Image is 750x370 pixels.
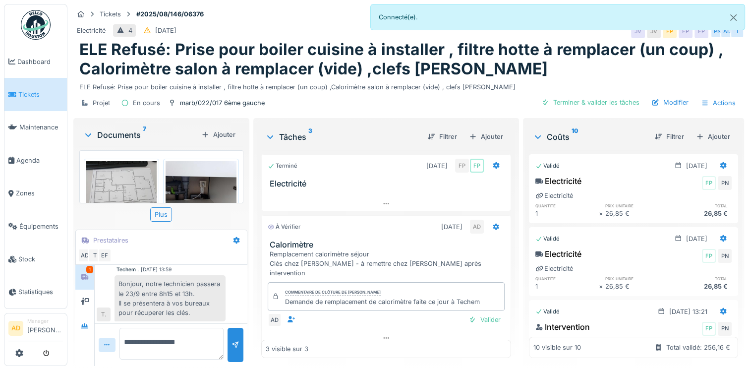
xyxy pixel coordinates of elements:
div: Filtrer [650,130,688,143]
li: AD [8,321,23,336]
span: Tickets [18,90,63,99]
div: 1 [86,266,93,273]
span: Équipements [19,222,63,231]
a: Équipements [4,210,67,243]
div: Modifier [647,96,692,109]
div: Electricité [535,191,573,200]
div: Actions [696,96,740,110]
div: T. [97,308,111,321]
div: 4 [128,26,132,35]
div: ELE Refusé: Prise pour boiler cuisine à installer , filtre hotte à remplacer (un coup) ,Calorimèt... [79,78,738,92]
div: [DATE] 13:59 [141,266,172,273]
a: Stock [4,243,67,275]
div: Ajouter [197,128,239,141]
span: Statistiques [18,287,63,297]
div: EF [98,248,112,262]
a: AD Manager[PERSON_NAME] [8,317,63,341]
a: Tickets [4,78,67,111]
div: PN [718,322,732,336]
h6: prix unitaire [605,275,669,282]
div: Terminé [268,162,297,170]
div: × [599,282,605,291]
sup: 10 [572,131,578,143]
div: FP [702,176,716,190]
div: En cours [133,98,160,108]
h6: quantité [535,202,599,209]
h1: ELE Refusé: Prise pour boiler cuisine à installer , filtre hotte à remplacer (un coup) , Calorimè... [79,40,738,78]
div: 1 [535,282,599,291]
span: Zones [16,188,63,198]
div: Validé [535,235,560,243]
div: AD [268,313,282,327]
div: Documents [83,129,197,141]
div: T [88,248,102,262]
div: FP [455,159,469,173]
div: Total validé: 256,16 € [666,343,730,352]
div: Validé [535,308,560,316]
div: Validé [535,162,560,170]
h6: prix unitaire [605,202,669,209]
div: Ajouter [692,130,734,143]
div: Filtrer [423,130,461,143]
div: 26,85 € [668,209,732,218]
span: Stock [18,254,63,264]
div: Projet [93,98,110,108]
div: JV [647,24,661,38]
div: Commentaire de clôture de [PERSON_NAME] [285,289,381,296]
a: Maintenance [4,111,67,144]
div: Techem . [116,266,139,273]
h6: total [668,275,732,282]
div: FP [470,159,484,173]
div: × [599,209,605,218]
div: marb/022/017 6ème gauche [180,98,265,108]
div: 10 visible sur 10 [533,343,581,352]
span: Dashboard [17,57,63,66]
div: [DATE] [441,222,462,232]
a: Zones [4,177,67,210]
sup: 3 [308,131,312,143]
div: AD [78,248,92,262]
div: 3 visible sur 3 [266,344,308,354]
div: Prestataires [93,236,128,245]
div: Tâches [265,131,419,143]
div: FP [694,24,708,38]
div: 26,85 € [668,282,732,291]
div: AD [720,24,734,38]
div: Ajouter [465,130,507,143]
div: FP [702,322,716,336]
div: PN [718,249,732,263]
div: 1 [535,209,599,218]
div: Intervention [535,321,590,333]
div: Coûts [533,131,646,143]
div: Electricité [77,26,106,35]
img: 6t4cxaoveh7h06mebl0ahr13ldrn [86,161,157,214]
div: JV [631,24,645,38]
div: Terminer & valider les tâches [537,96,643,109]
div: PN [718,176,732,190]
li: [PERSON_NAME] [27,317,63,339]
h3: Electricité [270,179,507,188]
div: Plus [150,207,172,222]
div: [DATE] [426,161,448,171]
span: Maintenance [19,123,63,132]
span: Agenda [16,156,63,165]
div: Connecté(e). [370,4,746,30]
div: À vérifier [268,223,300,231]
button: Close [722,4,745,31]
div: Electricité [535,248,581,260]
div: Demande de remplacement de calorimètre faite ce jour à Techem [285,297,480,307]
h6: quantité [535,275,599,282]
div: Electricité [535,175,581,187]
div: Manager [27,317,63,325]
div: [DATE] [686,234,707,244]
div: [DATE] 13:21 [669,307,707,316]
img: Badge_color-CXgf-gQk.svg [21,10,51,40]
div: Valider [464,313,505,326]
div: Bonjour, notre technicien passera le 23/9 entre 8h15 et 13h. Il se présentera à vos bureaux pour ... [115,275,226,321]
a: Statistiques [4,276,67,308]
h3: Calorimètre [270,240,507,249]
div: FP [679,24,692,38]
div: T [730,24,744,38]
div: FP [702,249,716,263]
div: 26,85 € [605,282,669,291]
